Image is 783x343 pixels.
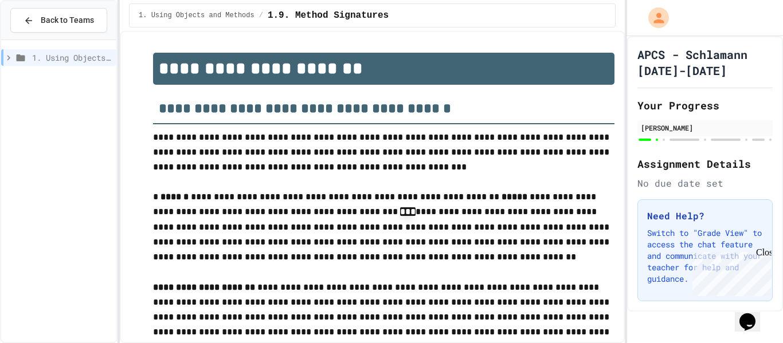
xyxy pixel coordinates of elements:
[139,11,255,20] span: 1. Using Objects and Methods
[5,5,79,73] div: Chat with us now!Close
[647,209,763,223] h3: Need Help?
[637,97,773,113] h2: Your Progress
[637,46,773,78] h1: APCS - Schlamann [DATE]-[DATE]
[637,156,773,172] h2: Assignment Details
[268,9,389,22] span: 1.9. Method Signatures
[41,14,94,26] span: Back to Teams
[641,123,769,133] div: [PERSON_NAME]
[32,52,112,64] span: 1. Using Objects and Methods
[636,5,672,31] div: My Account
[637,176,773,190] div: No due date set
[688,247,772,296] iframe: chat widget
[735,297,772,332] iframe: chat widget
[259,11,263,20] span: /
[647,227,763,285] p: Switch to "Grade View" to access the chat feature and communicate with your teacher for help and ...
[10,8,107,33] button: Back to Teams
